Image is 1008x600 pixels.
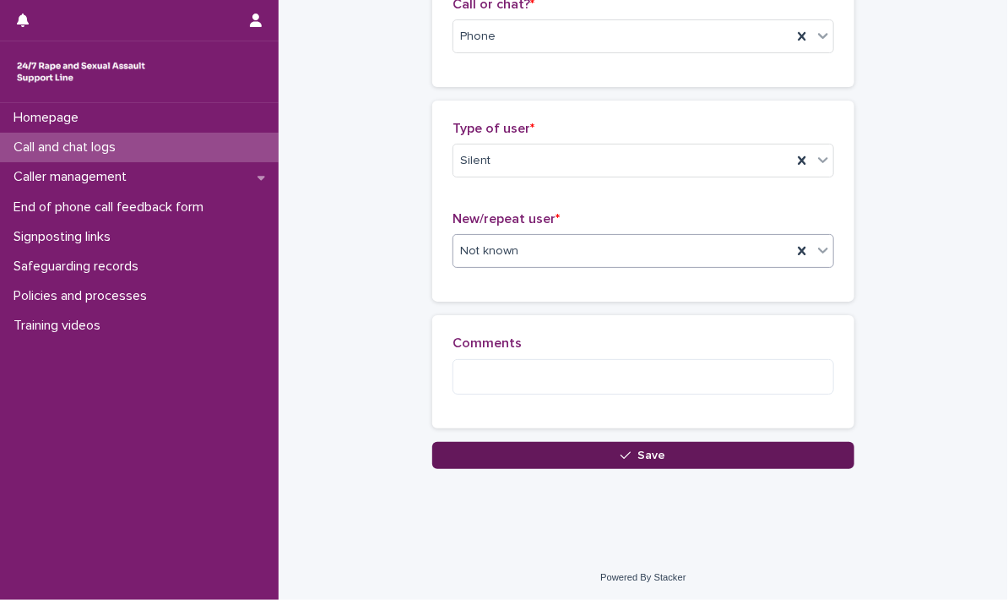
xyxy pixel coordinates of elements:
p: End of phone call feedback form [7,199,217,215]
img: rhQMoQhaT3yELyF149Cw [14,55,149,89]
button: Save [432,442,854,469]
p: Safeguarding records [7,259,152,275]
span: Phone [460,28,496,46]
span: Silent [460,152,490,170]
p: Signposting links [7,229,124,245]
span: Comments [453,336,522,350]
span: Save [638,450,666,461]
span: Type of user [453,122,534,135]
p: Training videos [7,318,114,334]
a: Powered By Stacker [600,572,686,582]
span: New/repeat user [453,212,560,226]
p: Caller management [7,169,140,185]
p: Homepage [7,110,92,126]
span: Not known [460,243,518,260]
p: Policies and processes [7,288,160,304]
p: Call and chat logs [7,139,129,155]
